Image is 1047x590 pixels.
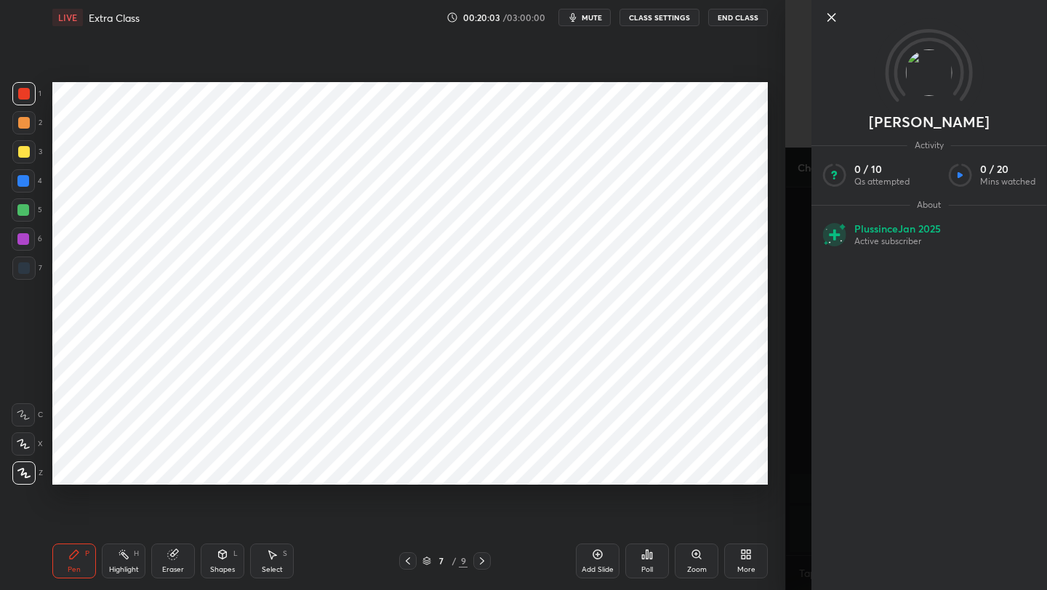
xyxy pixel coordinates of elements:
div: 2 [12,111,42,134]
p: [PERSON_NAME] [869,116,990,128]
div: 6 [12,227,42,251]
div: 9 [459,554,468,567]
div: L [233,550,238,557]
div: Shapes [210,566,235,573]
div: 1 [12,82,41,105]
div: 7 [434,557,449,565]
div: More [737,566,755,573]
img: 3 [906,49,952,96]
div: P [85,550,89,557]
div: Add Slide [582,566,614,573]
div: 3 [12,140,42,163]
p: Active subscriber [854,235,941,247]
div: LIVE [52,9,83,26]
span: mute [582,12,602,23]
p: Plus since Jan 2025 [854,222,941,235]
p: 0 / 20 [980,163,1035,176]
button: CLASS SETTINGS [619,9,699,26]
p: 0 / 10 [854,163,910,176]
div: 5 [12,198,42,222]
div: S [283,550,287,557]
div: Select [262,566,283,573]
div: C [12,403,43,427]
div: Z [12,461,43,485]
div: X [12,432,43,456]
div: Eraser [162,566,184,573]
span: About [910,199,948,211]
div: Highlight [109,566,139,573]
div: H [134,550,139,557]
button: mute [558,9,611,26]
h4: Extra Class [89,11,140,25]
p: Mins watched [980,176,1035,187]
span: Activity [907,140,951,151]
div: 4 [12,169,42,193]
p: Qs attempted [854,176,910,187]
div: Poll [641,566,653,573]
div: / [452,557,456,565]
div: Zoom [687,566,707,573]
button: End Class [708,9,768,26]
div: 7 [12,256,42,280]
div: Pen [68,566,81,573]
